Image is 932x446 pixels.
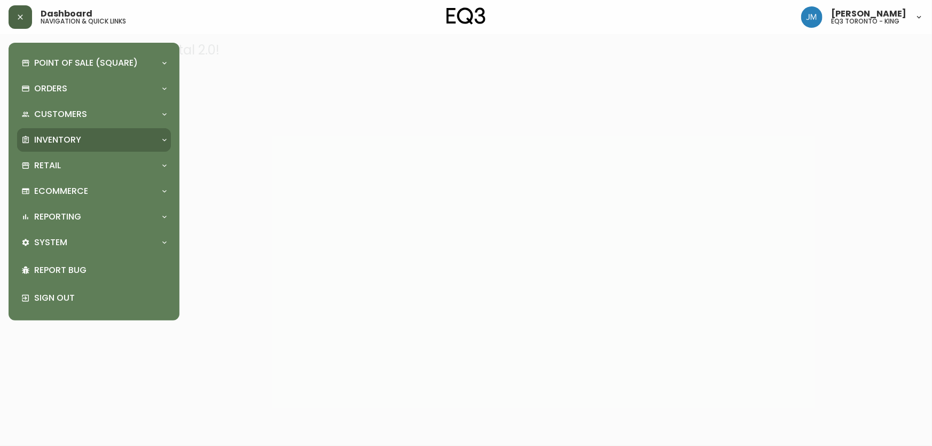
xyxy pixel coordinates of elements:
div: Sign Out [17,284,171,312]
div: Retail [17,154,171,177]
p: Sign Out [34,292,167,304]
div: Inventory [17,128,171,152]
span: [PERSON_NAME] [831,10,906,18]
p: Inventory [34,134,81,146]
div: Point of Sale (Square) [17,51,171,75]
div: Report Bug [17,256,171,284]
img: b88646003a19a9f750de19192e969c24 [801,6,823,28]
p: Retail [34,160,61,171]
p: System [34,237,67,248]
div: Customers [17,103,171,126]
img: logo [447,7,486,25]
p: Reporting [34,211,81,223]
h5: eq3 toronto - king [831,18,899,25]
h5: navigation & quick links [41,18,126,25]
p: Customers [34,108,87,120]
p: Orders [34,83,67,95]
p: Ecommerce [34,185,88,197]
div: Orders [17,77,171,100]
p: Report Bug [34,264,167,276]
p: Point of Sale (Square) [34,57,138,69]
div: Reporting [17,205,171,229]
span: Dashboard [41,10,92,18]
div: System [17,231,171,254]
div: Ecommerce [17,179,171,203]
